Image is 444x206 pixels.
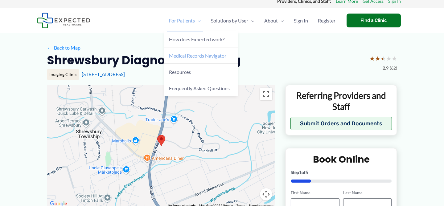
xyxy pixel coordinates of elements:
[248,10,254,31] span: Menu Toggle
[291,153,392,165] h2: Book Online
[343,190,392,196] label: Last Name
[164,80,238,96] a: Frequently Asked Questions
[164,10,206,31] a: For PatientsMenu Toggle
[169,69,191,75] span: Resources
[260,88,272,100] button: Toggle fullscreen view
[206,10,259,31] a: Solutions by UserMenu Toggle
[47,53,241,68] h2: Shrewsbury Diagnostic Imaging
[290,117,392,130] button: Submit Orders and Documents
[264,10,278,31] span: About
[375,53,380,64] span: ★
[294,10,308,31] span: Sign In
[306,170,308,175] span: 5
[318,10,335,31] span: Register
[369,53,375,64] span: ★
[195,10,201,31] span: Menu Toggle
[291,170,392,175] p: Step of
[211,10,248,31] span: Solutions by User
[37,13,90,28] img: Expected Healthcare Logo - side, dark font, small
[386,53,392,64] span: ★
[164,47,238,64] a: Medical Records Navigator
[47,45,53,50] span: ←
[164,31,238,48] a: How does Expected work?
[82,71,125,77] a: [STREET_ADDRESS]
[390,64,397,72] span: (62)
[289,10,313,31] a: Sign In
[299,170,302,175] span: 1
[380,53,386,64] span: ★
[259,10,289,31] a: AboutMenu Toggle
[169,10,195,31] span: For Patients
[290,90,392,112] p: Referring Providers and Staff
[392,53,397,64] span: ★
[169,85,230,91] span: Frequently Asked Questions
[169,53,226,59] span: Medical Records Navigator
[383,64,388,72] span: 2.9
[260,188,272,200] button: Map camera controls
[347,14,401,27] a: Find a Clinic
[164,10,340,31] nav: Primary Site Navigation
[169,36,224,42] span: How does Expected work?
[164,64,238,80] a: Resources
[278,10,284,31] span: Menu Toggle
[313,10,340,31] a: Register
[47,43,80,52] a: ←Back to Map
[291,190,339,196] label: First Name
[47,69,79,80] div: Imaging Clinic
